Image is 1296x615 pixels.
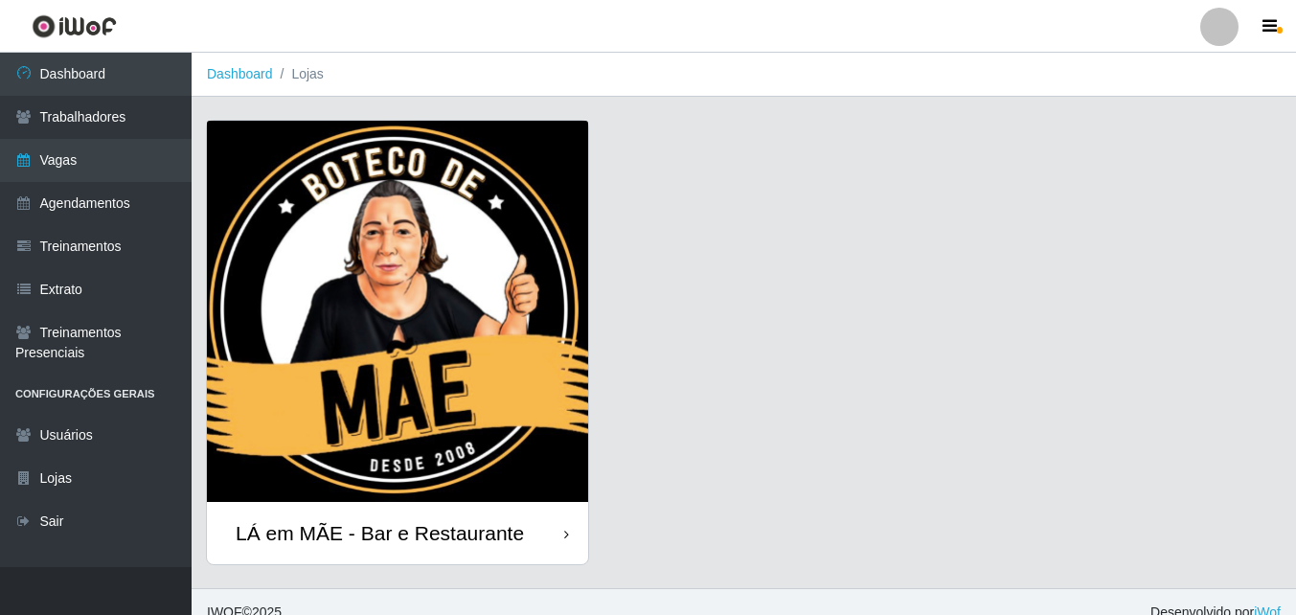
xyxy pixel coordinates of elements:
a: LÁ em MÃE - Bar e Restaurante [207,121,588,564]
div: LÁ em MÃE - Bar e Restaurante [236,521,524,545]
img: cardImg [207,121,588,502]
nav: breadcrumb [192,53,1296,97]
img: CoreUI Logo [32,14,117,38]
li: Lojas [273,64,324,84]
a: Dashboard [207,66,273,81]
